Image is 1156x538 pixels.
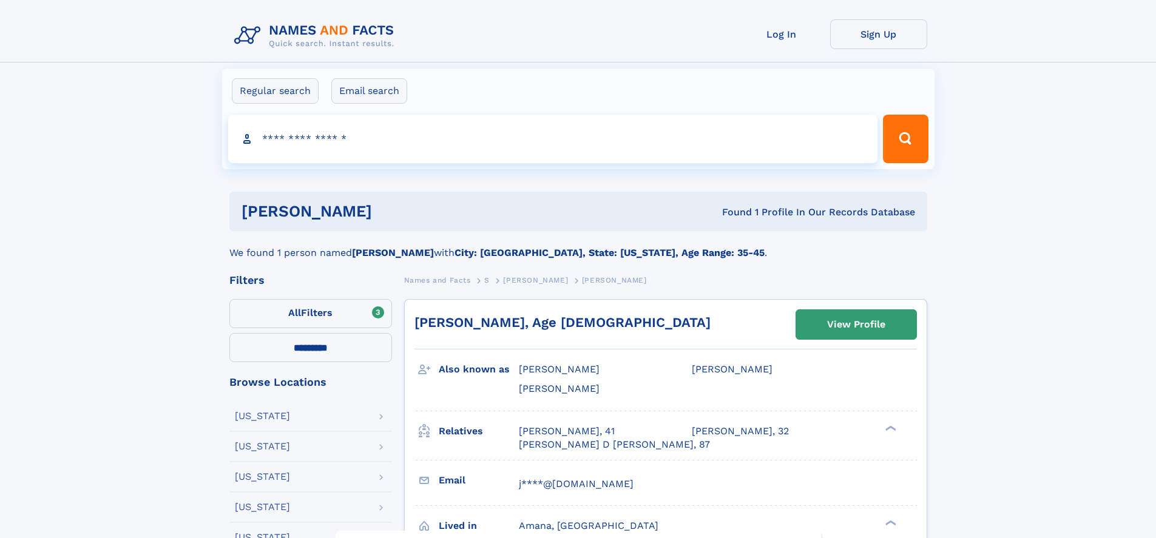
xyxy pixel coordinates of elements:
span: All [288,307,301,318]
span: [PERSON_NAME] [503,276,568,284]
a: S [484,272,490,287]
h3: Email [439,470,519,491]
a: [PERSON_NAME], 41 [519,425,615,438]
label: Filters [229,299,392,328]
label: Regular search [232,78,319,104]
h3: Also known as [439,359,519,380]
div: [US_STATE] [235,472,290,482]
div: [US_STATE] [235,411,290,421]
a: Sign Up [830,19,927,49]
div: [US_STATE] [235,502,290,512]
span: [PERSON_NAME] [692,363,772,375]
a: [PERSON_NAME] D [PERSON_NAME], 87 [519,438,710,451]
b: [PERSON_NAME] [352,247,434,258]
a: Log In [733,19,830,49]
h1: [PERSON_NAME] [242,204,547,219]
a: [PERSON_NAME], Age [DEMOGRAPHIC_DATA] [414,315,711,330]
input: search input [228,115,878,163]
span: Amana, [GEOGRAPHIC_DATA] [519,520,658,531]
div: [US_STATE] [235,442,290,451]
a: [PERSON_NAME] [503,272,568,287]
span: S [484,276,490,284]
h3: Lived in [439,516,519,536]
img: Logo Names and Facts [229,19,404,52]
div: Filters [229,275,392,286]
button: Search Button [883,115,928,163]
div: ❯ [882,519,897,526]
span: [PERSON_NAME] [519,383,600,394]
a: Names and Facts [404,272,471,287]
a: View Profile [796,310,916,339]
div: Browse Locations [229,377,392,388]
a: [PERSON_NAME], 32 [692,425,789,438]
h3: Relatives [439,421,519,442]
div: View Profile [827,311,885,338]
div: We found 1 person named with . [229,231,927,260]
div: ❯ [882,424,897,432]
b: City: [GEOGRAPHIC_DATA], State: [US_STATE], Age Range: 35-45 [455,247,765,258]
div: Found 1 Profile In Our Records Database [547,206,915,219]
label: Email search [331,78,407,104]
span: [PERSON_NAME] [582,276,647,284]
span: [PERSON_NAME] [519,363,600,375]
